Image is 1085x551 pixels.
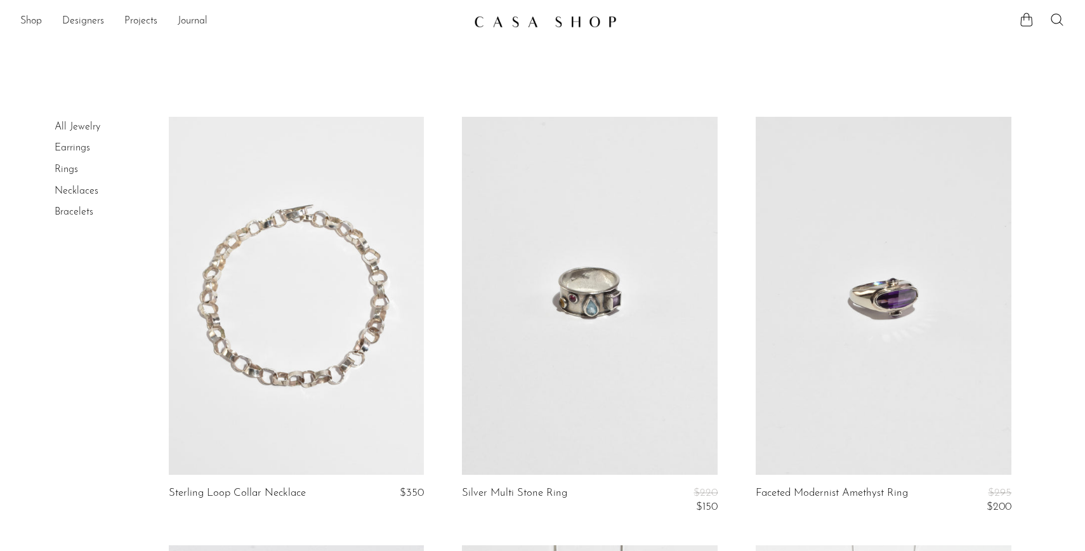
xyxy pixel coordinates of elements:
a: Necklaces [55,186,98,196]
a: Faceted Modernist Amethyst Ring [756,488,908,514]
span: $220 [694,488,718,498]
span: $295 [988,488,1011,498]
a: Bracelets [55,207,93,217]
a: All Jewelry [55,122,100,132]
a: Earrings [55,143,90,153]
span: $150 [696,501,718,512]
a: Designers [62,13,104,30]
a: Journal [178,13,207,30]
ul: NEW HEADER MENU [20,11,464,32]
a: Rings [55,164,78,175]
a: Silver Multi Stone Ring [462,488,567,514]
nav: Desktop navigation [20,11,464,32]
span: $200 [987,501,1011,512]
span: $350 [400,488,424,498]
a: Sterling Loop Collar Necklace [169,488,306,499]
a: Shop [20,13,42,30]
a: Projects [124,13,157,30]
